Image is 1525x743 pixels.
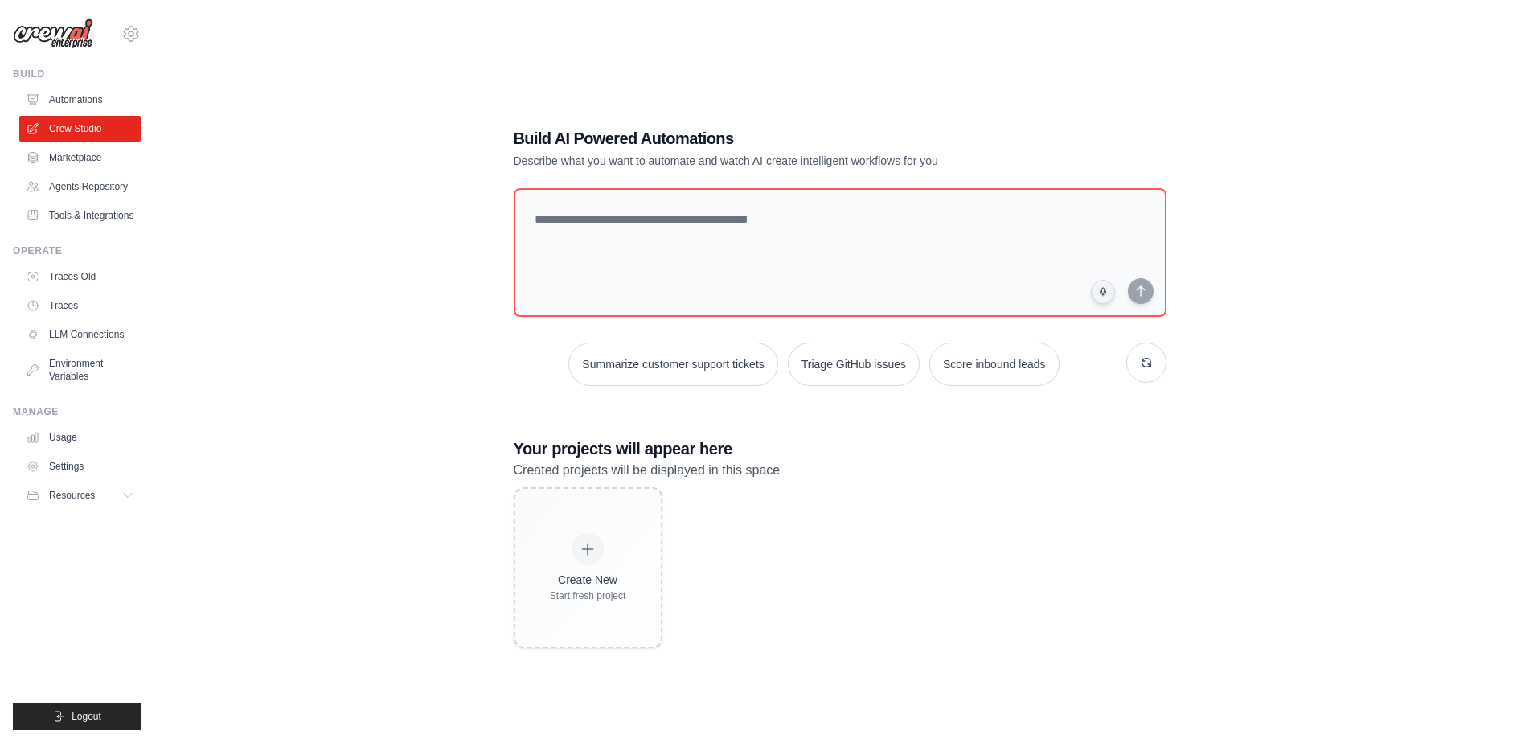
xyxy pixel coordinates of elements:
[1091,280,1115,304] button: Click to speak your automation idea
[19,116,141,142] a: Crew Studio
[550,572,626,588] div: Create New
[19,174,141,199] a: Agents Repository
[514,437,1166,460] h3: Your projects will appear here
[19,351,141,389] a: Environment Variables
[514,153,1054,169] p: Describe what you want to automate and watch AI create intelligent workflows for you
[13,703,141,730] button: Logout
[514,127,1054,150] h1: Build AI Powered Automations
[13,244,141,257] div: Operate
[19,293,141,318] a: Traces
[19,454,141,479] a: Settings
[19,264,141,289] a: Traces Old
[19,87,141,113] a: Automations
[19,145,141,170] a: Marketplace
[550,589,626,602] div: Start fresh project
[49,489,95,502] span: Resources
[19,425,141,450] a: Usage
[568,343,777,386] button: Summarize customer support tickets
[13,68,141,80] div: Build
[72,710,101,723] span: Logout
[13,18,93,49] img: Logo
[19,203,141,228] a: Tools & Integrations
[19,482,141,508] button: Resources
[929,343,1060,386] button: Score inbound leads
[13,405,141,418] div: Manage
[19,322,141,347] a: LLM Connections
[788,343,920,386] button: Triage GitHub issues
[514,460,1166,481] p: Created projects will be displayed in this space
[1126,343,1166,383] button: Get new suggestions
